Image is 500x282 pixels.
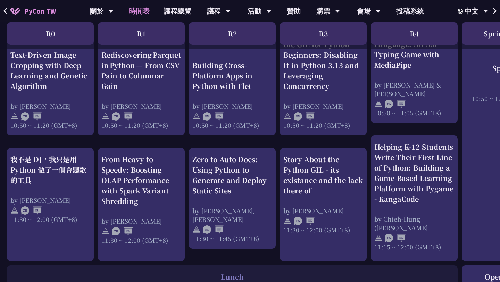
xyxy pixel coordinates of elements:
div: 10:50 ~ 11:20 (GMT+8) [10,121,90,130]
a: Building Cross-Platform Apps in Python with Flet by [PERSON_NAME] 10:50 ~ 11:20 (GMT+8) [192,28,272,98]
div: Text-Driven Image Cropping with Deep Learning and Genetic Algorithm [10,50,90,91]
img: Home icon of PyCon TW 2025 [10,8,21,15]
div: R1 [98,22,185,45]
img: svg+xml;base64,PHN2ZyB4bWxucz0iaHR0cDovL3d3dy53My5vcmcvMjAwMC9zdmciIHdpZHRoPSIyNCIgaGVpZ2h0PSIyNC... [374,100,383,108]
a: 我不是 DJ，我只是用 Python 做了一個會聽歌的工具 by [PERSON_NAME] 11:30 ~ 12:00 (GMT+8) [10,154,90,224]
div: 11:30 ~ 12:00 (GMT+8) [283,225,363,234]
a: Spell it with Sign Language: An Asl Typing Game with MediaPipe by [PERSON_NAME] & [PERSON_NAME] 1... [374,28,454,117]
img: ENEN.5a408d1.svg [294,112,315,121]
div: Story About the Python GIL - its existance and the lack there of [283,154,363,196]
a: Text-Driven Image Cropping with Deep Learning and Genetic Algorithm by [PERSON_NAME] 10:50 ~ 11:2... [10,28,90,108]
img: ZHZH.38617ef.svg [21,206,42,215]
div: by [PERSON_NAME] & [PERSON_NAME] [374,81,454,98]
div: Spell it with Sign Language: An Asl Typing Game with MediaPipe [374,28,454,70]
img: ENEN.5a408d1.svg [203,112,224,121]
img: ENEN.5a408d1.svg [385,234,406,242]
div: by [PERSON_NAME], [PERSON_NAME] [192,206,272,224]
img: svg+xml;base64,PHN2ZyB4bWxucz0iaHR0cDovL3d3dy53My5vcmcvMjAwMC9zdmciIHdpZHRoPSIyNCIgaGVpZ2h0PSIyNC... [283,112,292,121]
a: Helping K-12 Students Write Their First Line of Python: Building a Game-Based Learning Platform w... [374,142,454,251]
div: Building Cross-Platform Apps in Python with Flet [192,60,272,91]
img: svg+xml;base64,PHN2ZyB4bWxucz0iaHR0cDovL3d3dy53My5vcmcvMjAwMC9zdmciIHdpZHRoPSIyNCIgaGVpZ2h0PSIyNC... [101,227,110,235]
div: by [PERSON_NAME] [283,102,363,110]
div: R2 [189,22,276,45]
div: 10:50 ~ 11:20 (GMT+8) [192,121,272,130]
div: Lunch [10,272,454,282]
div: 10:50 ~ 11:20 (GMT+8) [101,121,181,130]
span: PyCon TW [24,6,56,16]
div: An Introduction to the GIL for Python Beginners: Disabling It in Python 3.13 and Leveraging Concu... [283,29,363,91]
div: by [PERSON_NAME] [192,102,272,110]
a: An Introduction to the GIL for Python Beginners: Disabling It in Python 3.13 and Leveraging Concu... [283,28,363,129]
div: R3 [280,22,367,45]
div: 11:30 ~ 12:00 (GMT+8) [101,236,181,244]
img: svg+xml;base64,PHN2ZyB4bWxucz0iaHR0cDovL3d3dy53My5vcmcvMjAwMC9zdmciIHdpZHRoPSIyNCIgaGVpZ2h0PSIyNC... [101,112,110,121]
img: svg+xml;base64,PHN2ZyB4bWxucz0iaHR0cDovL3d3dy53My5vcmcvMjAwMC9zdmciIHdpZHRoPSIyNCIgaGVpZ2h0PSIyNC... [283,217,292,225]
img: ENEN.5a408d1.svg [385,100,406,108]
div: by [PERSON_NAME] [10,102,90,110]
a: Story About the Python GIL - its existance and the lack there of by [PERSON_NAME] 11:30 ~ 12:00 (... [283,154,363,234]
div: by [PERSON_NAME] [101,102,181,110]
div: 11:15 ~ 12:00 (GMT+8) [374,242,454,251]
img: ZHEN.371966e.svg [112,112,133,121]
a: Zero to Auto Docs: Using Python to Generate and Deploy Static Sites by [PERSON_NAME], [PERSON_NAM... [192,154,272,243]
div: 10:50 ~ 11:20 (GMT+8) [283,121,363,130]
div: Zero to Auto Docs: Using Python to Generate and Deploy Static Sites [192,154,272,196]
img: svg+xml;base64,PHN2ZyB4bWxucz0iaHR0cDovL3d3dy53My5vcmcvMjAwMC9zdmciIHdpZHRoPSIyNCIgaGVpZ2h0PSIyNC... [10,112,19,121]
img: Locale Icon [458,9,465,14]
img: ENEN.5a408d1.svg [203,225,224,234]
a: From Heavy to Speedy: Boosting OLAP Performance with Spark Variant Shredding by [PERSON_NAME] 11:... [101,154,181,244]
img: svg+xml;base64,PHN2ZyB4bWxucz0iaHR0cDovL3d3dy53My5vcmcvMjAwMC9zdmciIHdpZHRoPSIyNCIgaGVpZ2h0PSIyNC... [192,225,201,234]
div: 10:50 ~ 11:05 (GMT+8) [374,108,454,117]
a: PyCon TW [3,2,63,20]
img: svg+xml;base64,PHN2ZyB4bWxucz0iaHR0cDovL3d3dy53My5vcmcvMjAwMC9zdmciIHdpZHRoPSIyNCIgaGVpZ2h0PSIyNC... [192,112,201,121]
img: ZHEN.371966e.svg [112,227,133,235]
div: 11:30 ~ 11:45 (GMT+8) [192,234,272,243]
div: Rediscovering Parquet in Python — From CSV Pain to Columnar Gain [101,50,181,91]
img: svg+xml;base64,PHN2ZyB4bWxucz0iaHR0cDovL3d3dy53My5vcmcvMjAwMC9zdmciIHdpZHRoPSIyNCIgaGVpZ2h0PSIyNC... [374,234,383,242]
img: svg+xml;base64,PHN2ZyB4bWxucz0iaHR0cDovL3d3dy53My5vcmcvMjAwMC9zdmciIHdpZHRoPSIyNCIgaGVpZ2h0PSIyNC... [10,206,19,215]
a: Rediscovering Parquet in Python — From CSV Pain to Columnar Gain by [PERSON_NAME] 10:50 ~ 11:20 (... [101,28,181,108]
div: R0 [7,22,94,45]
div: by [PERSON_NAME] [101,217,181,225]
div: From Heavy to Speedy: Boosting OLAP Performance with Spark Variant Shredding [101,154,181,206]
img: ENEN.5a408d1.svg [294,217,315,225]
div: by [PERSON_NAME] [10,196,90,205]
div: by [PERSON_NAME] [283,206,363,215]
div: 我不是 DJ，我只是用 Python 做了一個會聽歌的工具 [10,154,90,185]
div: by Chieh-Hung ([PERSON_NAME] [374,215,454,232]
div: 11:30 ~ 12:00 (GMT+8) [10,215,90,224]
div: Helping K-12 Students Write Their First Line of Python: Building a Game-Based Learning Platform w... [374,142,454,204]
img: ZHEN.371966e.svg [21,112,42,121]
div: R4 [371,22,458,45]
